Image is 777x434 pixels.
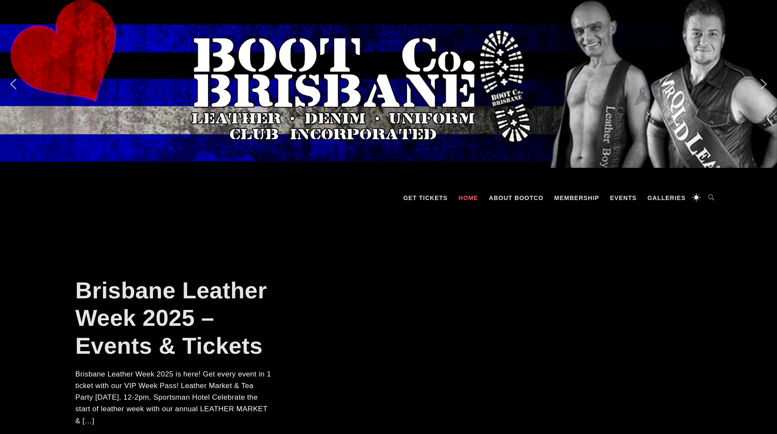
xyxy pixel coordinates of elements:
a: Galleries [643,185,690,211]
p: Brisbane Leather Week 2025 is here! Get every event in 1 ticket with our VIP Week Pass! Leather M... [76,368,272,427]
a: Membership [550,185,604,211]
a: GET TICKETS [399,185,452,211]
a: Home [454,185,483,211]
img: next arrow [757,77,771,91]
a: About BootCo [485,185,548,211]
img: previous arrow [6,77,20,91]
a: Events [606,185,641,211]
a: Brisbane Leather Week 2025 – Events & Tickets [76,277,267,359]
